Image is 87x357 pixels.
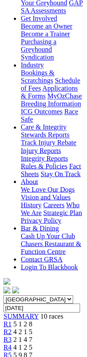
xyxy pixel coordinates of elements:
[21,232,75,239] a: Cash Up Your Club
[3,278,10,285] img: logo-grsa-white.png
[21,147,61,154] a: Injury Reports
[12,286,19,293] img: twitter.svg
[21,232,84,255] div: Bar & Dining
[21,77,80,92] a: Schedule of Fees
[21,100,81,107] a: Breeding Information
[21,162,81,177] a: Fact Sheets
[3,303,80,312] input: Select date
[47,92,82,100] a: MyOzChase
[21,131,84,178] div: Care & Integrity
[21,185,74,193] a: We Love Our Dogs
[21,108,78,123] a: Race Safe
[21,85,78,100] a: Applications & Forms
[21,154,68,162] a: Integrity Reports
[21,193,71,200] a: Vision and Values
[21,162,68,169] a: Rules & Policies
[21,38,56,53] a: Purchasing a Greyhound
[21,178,38,185] a: About
[21,131,69,138] a: Stewards Reports
[40,312,63,319] span: 10 races
[3,343,12,351] a: R4
[3,320,12,327] a: R1
[3,328,12,335] a: R2
[21,185,84,224] div: About
[21,123,67,131] a: Care & Integrity
[21,201,42,208] a: History
[21,139,76,146] a: Track Injury Rebate
[21,69,55,84] a: Bookings & Scratchings
[21,30,70,38] a: Become a Trainer
[21,61,44,69] a: Industry
[21,224,59,232] a: Bar & Dining
[21,53,54,61] a: Syndication
[3,335,12,343] a: R3
[3,312,39,319] a: SUMMARY
[21,240,81,255] a: Chasers Restaurant & Function Centre
[13,335,32,343] span: 2 1 4 7
[21,69,84,123] div: Industry
[3,286,10,293] img: facebook.svg
[41,170,81,177] a: Stay On Track
[13,328,32,335] span: 4 2 1 5
[43,201,64,208] a: Careers
[21,255,62,263] a: Contact GRSA
[21,22,72,30] a: Become an Owner
[21,216,61,224] a: Privacy Policy
[21,15,57,22] a: Get Involved
[13,343,32,351] span: 4 1 2 5
[13,320,32,327] span: 5 1 2 8
[21,108,62,115] a: ICG Outcomes
[21,263,78,270] a: Login To Blackbook
[43,209,82,216] a: Strategic Plan
[21,22,84,61] div: Get Involved
[21,201,80,216] a: Who We Are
